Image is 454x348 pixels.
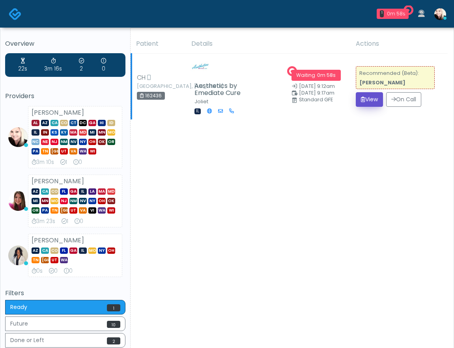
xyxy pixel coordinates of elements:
span: CO [50,248,58,254]
h5: Providers [5,93,125,100]
span: FL [60,248,68,254]
span: TN [50,207,58,214]
span: OK [98,139,106,145]
img: Docovia [9,7,22,20]
span: TN [32,257,39,263]
small: Date Created [291,84,346,89]
button: Ready1 [5,300,125,315]
strong: [PERSON_NAME] [32,236,84,245]
button: Future10 [5,316,125,331]
small: [GEOGRAPHIC_DATA], [US_STATE] [137,84,180,89]
button: Open LiveChat chat widget [6,3,30,27]
span: WI [107,207,115,214]
span: GA [69,188,77,195]
span: NJ [60,198,68,204]
span: NC [32,139,39,145]
span: KY [60,129,68,136]
span: CO [50,188,58,195]
div: Standard GFE [299,97,354,102]
span: AL [32,120,39,126]
span: IL [79,188,87,195]
span: CA [41,188,49,195]
span: OH [107,248,115,254]
span: HI [98,120,106,126]
span: 0m 58s [317,72,336,78]
span: NY [79,139,87,145]
span: IL [79,248,87,254]
span: IL [194,108,201,114]
span: OR [32,207,39,214]
span: DC [79,120,87,126]
div: Average Review Time [44,57,62,73]
span: AZ [32,188,39,195]
span: NM [60,139,68,145]
span: MO [88,248,96,254]
span: NV [69,139,77,145]
img: Rachael Hunt [8,246,28,265]
img: Cynthia Petersen [434,8,446,20]
img: Taylor Kubinski [190,58,210,78]
span: CO [60,120,68,126]
strong: [PERSON_NAME] [32,177,84,186]
span: NY [98,248,106,254]
span: AZ [41,120,49,126]
div: 0m 58s [387,10,405,17]
span: OK [107,198,115,204]
span: 2 [107,337,120,344]
span: VA [79,207,87,214]
div: Average Review Time [32,218,55,225]
span: WA [98,207,106,214]
span: [GEOGRAPHIC_DATA] [41,257,49,263]
span: LA [88,188,96,195]
h5: Aesthetics by Emediate Cure [194,82,263,97]
h5: Overview [5,40,125,47]
span: NY [88,198,96,204]
span: MO [107,129,115,136]
span: [GEOGRAPHIC_DATA] [50,148,58,154]
h5: Filters [5,290,125,297]
span: IL [32,129,39,136]
span: MD [107,188,115,195]
span: ID [107,120,115,126]
span: MI [32,198,39,204]
span: TN [41,148,49,154]
span: [GEOGRAPHIC_DATA] [60,207,68,214]
span: IN [41,129,49,136]
small: Scheduled Time [291,91,346,96]
span: PA [32,148,39,154]
span: 1 [107,304,120,311]
img: Cynthia Petersen [8,127,28,147]
span: [DATE] 9:12am [299,83,335,89]
span: MA [69,129,77,136]
div: 162436 [137,92,165,100]
div: Extended Exams [75,218,83,225]
small: Recommended (Beta): [359,70,419,86]
div: Average Review Time [32,267,43,275]
img: Megan McComy [8,191,28,211]
th: Details [187,34,351,54]
strong: [PERSON_NAME] [359,79,405,86]
div: Average Wait Time [18,57,27,73]
span: GA [69,248,77,254]
strong: [PERSON_NAME] [32,108,84,117]
small: Joliet [194,98,208,105]
span: KS [50,129,58,136]
span: VA [69,148,77,154]
span: PA [41,207,49,214]
span: WI [88,148,96,154]
span: GA [88,120,96,126]
div: Exams Completed [62,218,68,225]
span: NM [69,198,77,204]
span: WA [60,257,68,263]
span: WA [79,148,87,154]
th: Actions [351,34,448,54]
div: Exams Completed [79,57,84,73]
div: Average Review Time [32,158,54,166]
span: Waiting · [291,70,341,81]
span: FL [60,188,68,195]
span: NE [41,139,49,145]
th: Patient [131,34,187,54]
div: Exams Completed [49,267,58,275]
span: CT [69,120,77,126]
button: Done or Left2 [5,333,125,348]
